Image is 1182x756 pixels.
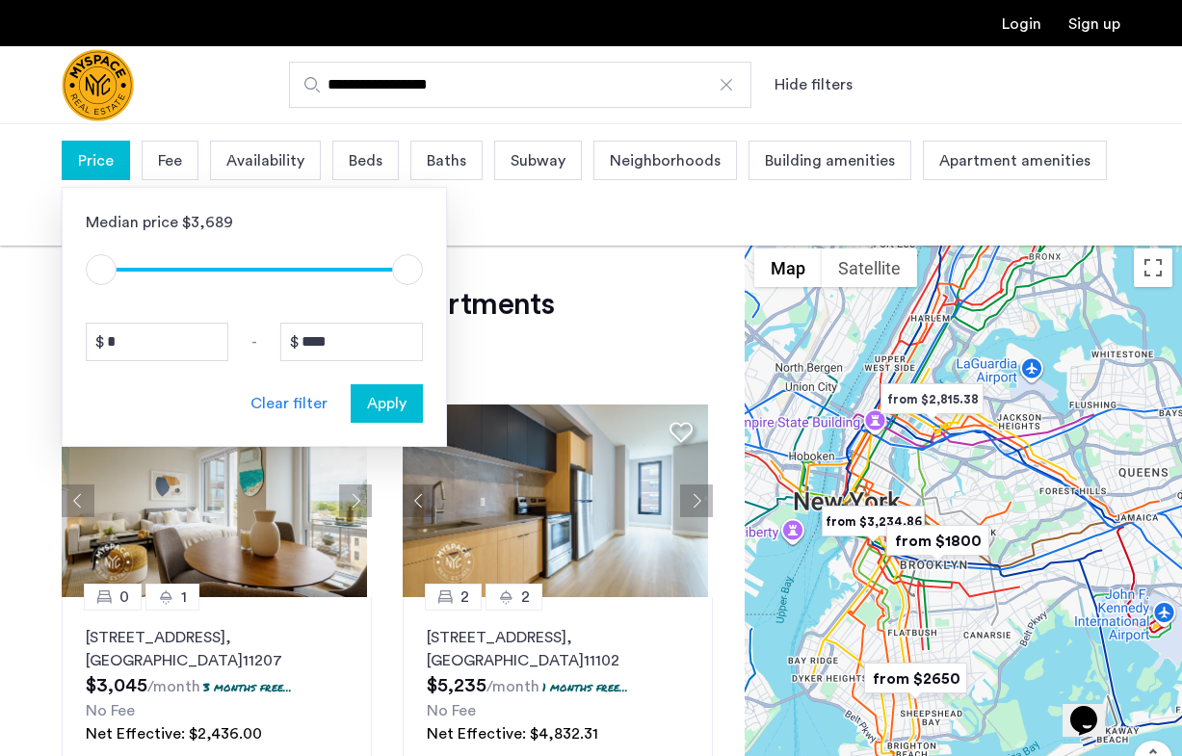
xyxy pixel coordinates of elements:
input: Price to [280,323,423,361]
span: Building amenities [765,149,895,172]
span: Beds [349,149,382,172]
a: Registration [1068,16,1120,32]
img: logo [62,49,134,121]
button: button [351,384,423,423]
div: Median price $3,689 [86,211,423,234]
span: Subway [511,149,565,172]
span: Neighborhoods [610,149,721,172]
input: Price from [86,323,228,361]
span: ngx-slider-max [392,254,423,285]
iframe: chat widget [1063,679,1124,737]
ngx-slider: ngx-slider [86,268,423,272]
a: Cazamio Logo [62,49,134,121]
a: Login [1002,16,1041,32]
span: Apply [367,392,407,415]
button: Show or hide filters [775,73,853,96]
span: Baths [427,149,466,172]
span: ngx-slider [86,254,117,285]
span: Fee [158,149,182,172]
span: Availability [226,149,304,172]
span: Apartment amenities [939,149,1090,172]
div: Clear filter [250,392,328,415]
span: Price [78,149,114,172]
span: - [251,330,257,353]
input: Apartment Search [289,62,751,108]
